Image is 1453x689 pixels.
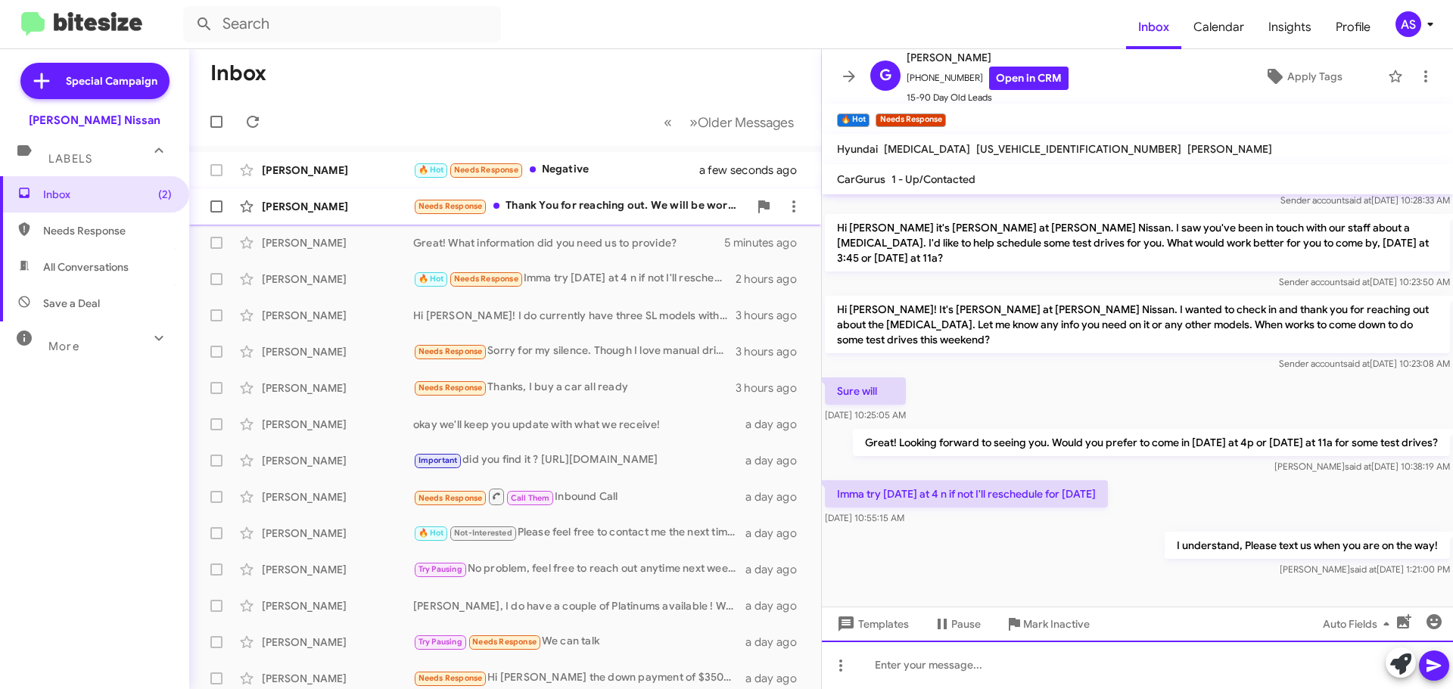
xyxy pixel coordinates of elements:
span: Needs Response [418,673,483,683]
span: Needs Response [454,165,518,175]
span: Call Them [511,493,550,503]
span: Save a Deal [43,296,100,311]
a: Calendar [1181,5,1256,49]
span: Important [418,455,458,465]
div: [PERSON_NAME] [262,598,413,613]
span: said at [1343,276,1370,287]
div: 3 hours ago [736,308,809,323]
div: [PERSON_NAME] Nissan [29,113,160,128]
small: Needs Response [876,113,945,127]
span: Needs Response [418,346,483,356]
div: did you find it ? [URL][DOMAIN_NAME] [413,452,745,469]
div: okay we'll keep you update with what we receive! [413,417,745,432]
div: a day ago [745,562,809,577]
div: 3 hours ago [736,380,809,396]
div: Imma try [DATE] at 4 n if not I'll reschedule for [DATE] [413,270,736,287]
span: All Conversations [43,259,129,275]
span: Inbox [43,187,172,202]
a: Inbox [1126,5,1181,49]
div: [PERSON_NAME] [262,199,413,214]
span: Special Campaign [66,73,157,88]
span: Needs Response [418,383,483,393]
a: Insights [1256,5,1324,49]
span: Try Pausing [418,637,462,647]
div: Sorry for my silence. Though I love manual driving, I'm using common sense here (I'm on I10 every... [413,343,736,360]
span: Mark Inactive [1023,610,1090,638]
span: Needs Response [43,223,172,238]
p: Great! Looking forward to seeing you. Would you prefer to come in [DATE] at 4p or [DATE] at 11a f... [853,429,1450,456]
button: Next [680,107,803,138]
div: Hi [PERSON_NAME] the down payment of $3500 accepted? [413,669,745,687]
div: [PERSON_NAME] [262,417,413,432]
div: [PERSON_NAME] [262,453,413,468]
div: [PERSON_NAME] [262,526,413,541]
span: Needs Response [454,274,518,284]
input: Search [183,6,501,42]
span: [PERSON_NAME] [1187,142,1272,156]
span: said at [1350,563,1377,575]
span: Templates [834,610,909,638]
div: Hi [PERSON_NAME]! I do currently have three SL models with bench seats! When would you be availab... [413,308,736,323]
div: a day ago [745,671,809,686]
a: Profile [1324,5,1383,49]
div: [PERSON_NAME], I do have a couple of Platinums available ! What time can we give you a call to se... [413,598,745,613]
button: Templates [822,610,921,638]
a: Special Campaign [20,63,170,99]
button: Pause [921,610,993,638]
span: More [48,340,79,353]
span: [DATE] 10:25:05 AM [825,409,906,421]
div: 3 hours ago [736,344,809,359]
span: CarGurus [837,172,885,186]
span: 🔥 Hot [418,528,444,538]
div: [PERSON_NAME] [262,562,413,577]
div: [PERSON_NAME] [262,344,413,359]
div: Please feel free to contact me the next time you're able to make it by [413,524,745,542]
div: 2 hours ago [736,272,809,287]
div: Negative [413,161,718,178]
span: G [879,64,891,88]
small: 🔥 Hot [837,113,870,127]
span: Older Messages [698,114,794,131]
span: [PERSON_NAME] [907,48,1069,67]
span: Needs Response [472,637,537,647]
span: Labels [48,152,92,166]
p: Hi [PERSON_NAME] it's [PERSON_NAME] at [PERSON_NAME] Nissan. I saw you've been in touch with our ... [825,214,1450,272]
span: [PERSON_NAME] [DATE] 1:21:00 PM [1280,563,1450,575]
div: We can talk [413,633,745,650]
span: Sender account [DATE] 10:23:50 AM [1279,276,1450,287]
span: [US_VEHICLE_IDENTIFICATION_NUMBER] [976,142,1181,156]
span: (2) [158,187,172,202]
div: 5 minutes ago [724,235,809,250]
p: I understand, Please text us when you are on the way! [1165,532,1450,559]
span: said at [1345,461,1371,472]
div: Thanks, I buy a car all ready [413,379,736,396]
div: [PERSON_NAME] [262,272,413,287]
div: [PERSON_NAME] [262,308,413,323]
button: Previous [655,107,681,138]
h1: Inbox [210,61,266,85]
div: a day ago [745,635,809,650]
span: Hyundai [837,142,878,156]
span: said at [1345,194,1371,206]
div: a day ago [745,417,809,432]
div: Inbound Call [413,487,745,506]
span: Needs Response [418,493,483,503]
div: AS [1395,11,1421,37]
div: Thank You for reaching out. We will be working with college Station Nissan. We have worked with t... [413,197,748,215]
button: AS [1383,11,1436,37]
div: [PERSON_NAME] [262,235,413,250]
span: Apply Tags [1287,63,1343,90]
span: » [689,113,698,132]
button: Apply Tags [1225,63,1380,90]
span: Sender account [DATE] 10:28:33 AM [1280,194,1450,206]
span: [PERSON_NAME] [DATE] 10:38:19 AM [1274,461,1450,472]
div: [PERSON_NAME] [262,489,413,504]
nav: Page navigation example [655,107,803,138]
span: Try Pausing [418,564,462,574]
div: [PERSON_NAME] [262,635,413,650]
p: Imma try [DATE] at 4 n if not I'll reschedule for [DATE] [825,480,1108,507]
div: a day ago [745,453,809,468]
div: a day ago [745,489,809,504]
